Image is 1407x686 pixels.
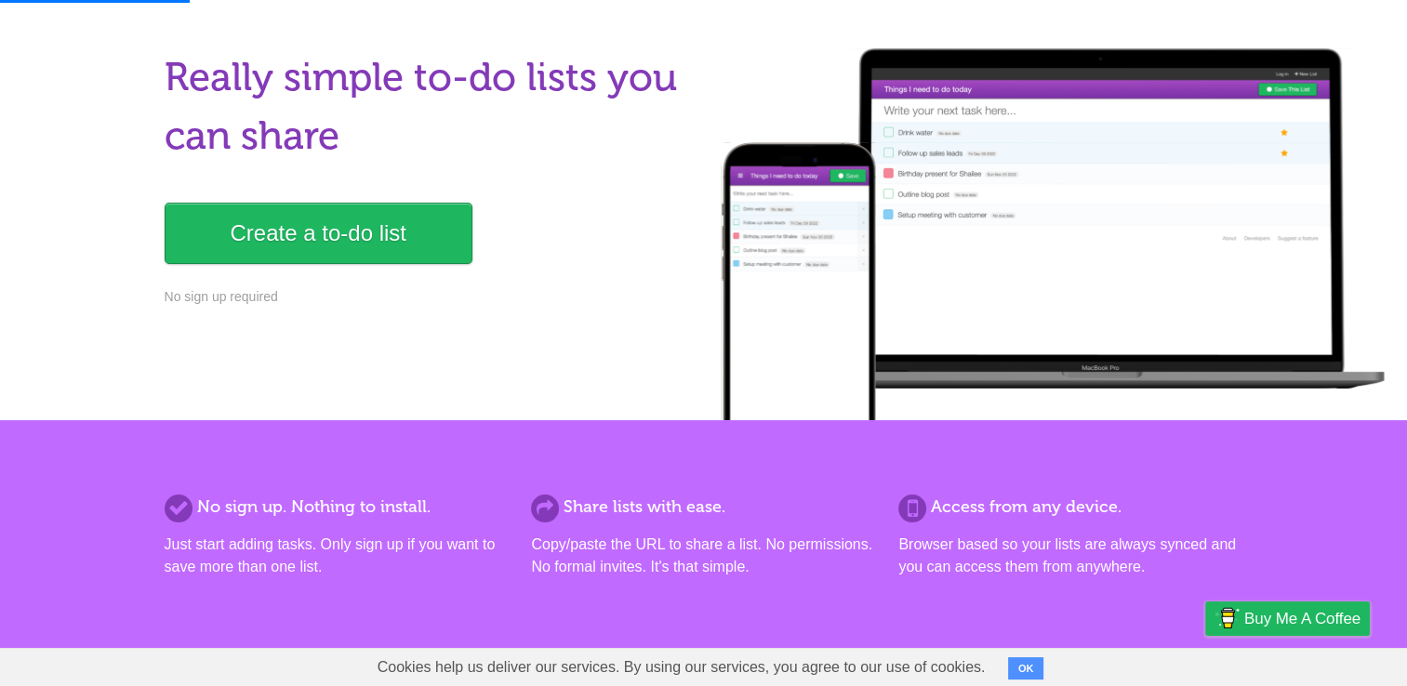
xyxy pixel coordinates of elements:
a: Buy me a coffee [1205,601,1370,636]
h2: No sign up. Nothing to install. [165,495,509,520]
a: Create a to-do list [165,203,472,264]
h1: Really simple to-do lists you can share [165,48,693,165]
h2: Share lists with ease. [531,495,875,520]
span: Cookies help us deliver our services. By using our services, you agree to our use of cookies. [359,649,1004,686]
p: No sign up required [165,287,693,307]
h2: Access from any device. [898,495,1242,520]
button: OK [1008,657,1044,679]
p: Copy/paste the URL to share a list. No permissions. No formal invites. It's that simple. [531,534,875,578]
p: Just start adding tasks. Only sign up if you want to save more than one list. [165,534,509,578]
img: Buy me a coffee [1215,602,1240,634]
span: Buy me a coffee [1244,602,1361,635]
p: Browser based so your lists are always synced and you can access them from anywhere. [898,534,1242,578]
